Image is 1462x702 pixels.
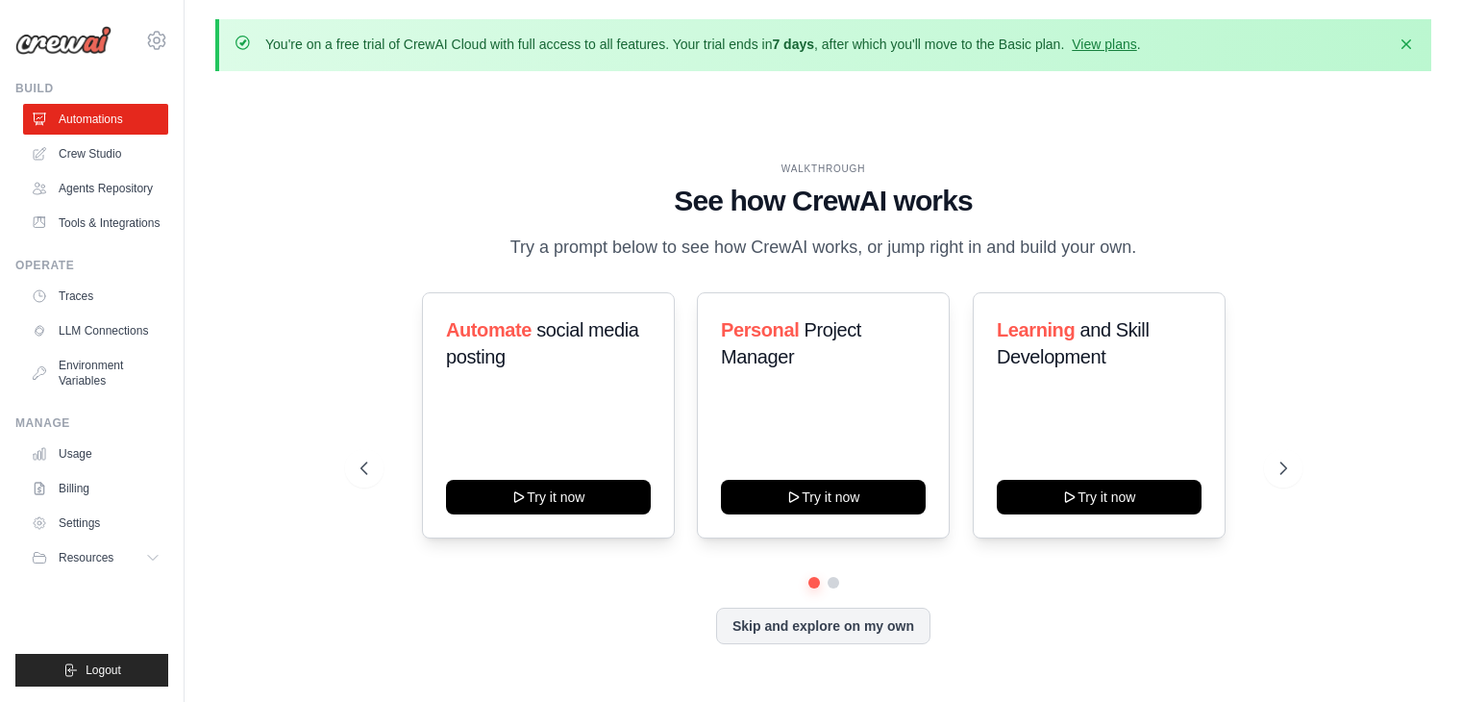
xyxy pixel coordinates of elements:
[23,542,168,573] button: Resources
[721,319,799,340] span: Personal
[446,319,639,367] span: social media posting
[23,104,168,135] a: Automations
[23,473,168,504] a: Billing
[15,258,168,273] div: Operate
[15,81,168,96] div: Build
[360,184,1287,218] h1: See how CrewAI works
[23,208,168,238] a: Tools & Integrations
[15,415,168,431] div: Manage
[15,654,168,687] button: Logout
[446,480,651,514] button: Try it now
[1072,37,1136,52] a: View plans
[23,439,168,469] a: Usage
[23,508,168,539] a: Settings
[15,26,112,55] img: Logo
[716,608,930,644] button: Skip and explore on my own
[23,281,168,312] a: Traces
[86,663,121,678] span: Logout
[59,550,113,565] span: Resources
[997,319,1075,340] span: Learning
[997,319,1149,367] span: and Skill Development
[23,173,168,204] a: Agents Repository
[360,162,1287,176] div: WALKTHROUGH
[997,480,1202,514] button: Try it now
[23,138,168,169] a: Crew Studio
[446,319,532,340] span: Automate
[501,234,1147,262] p: Try a prompt below to see how CrewAI works, or jump right in and build your own.
[23,350,168,396] a: Environment Variables
[265,35,1141,54] p: You're on a free trial of CrewAI Cloud with full access to all features. Your trial ends in , aft...
[772,37,814,52] strong: 7 days
[23,315,168,346] a: LLM Connections
[721,480,926,514] button: Try it now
